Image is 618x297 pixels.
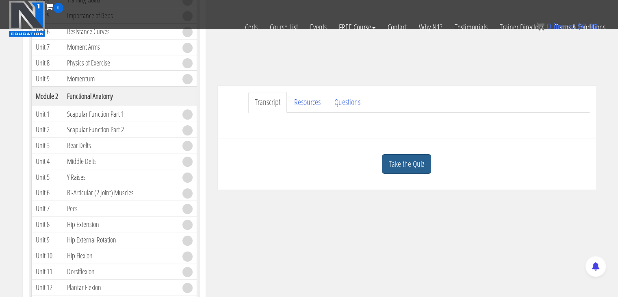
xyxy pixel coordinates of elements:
[536,22,598,31] a: 0 items: $0.00
[63,106,178,122] td: Scapular Function Part 1
[46,1,63,12] a: 0
[31,138,63,153] td: Unit 3
[63,55,178,71] td: Physics of Exercise
[31,264,63,280] td: Unit 11
[63,201,178,216] td: Pecs
[31,122,63,138] td: Unit 2
[288,92,327,113] a: Resources
[31,201,63,216] td: Unit 7
[31,185,63,201] td: Unit 6
[9,0,46,37] img: n1-education
[63,232,178,248] td: Hip External Rotation
[449,13,494,41] a: Testimonials
[413,13,449,41] a: Why N1?
[63,87,178,106] th: Functional Anatomy
[31,55,63,71] td: Unit 8
[31,39,63,55] td: Unit 7
[63,39,178,55] td: Moment Arms
[31,87,63,106] th: Module 2
[31,106,63,122] td: Unit 1
[31,216,63,232] td: Unit 8
[31,280,63,295] td: Unit 12
[333,13,382,41] a: FREE Course
[553,22,575,31] span: items:
[382,154,431,174] a: Take the Quiz
[31,248,63,264] td: Unit 10
[264,13,304,41] a: Course List
[239,13,264,41] a: Certs
[63,153,178,169] td: Middle Delts
[546,22,551,31] span: 0
[494,13,549,41] a: Trainer Directory
[63,280,178,295] td: Plantar Flexion
[382,13,413,41] a: Contact
[63,138,178,153] td: Rear Delts
[577,22,582,31] span: $
[63,122,178,138] td: Scapular Function Part 2
[63,216,178,232] td: Hip Extension
[328,92,367,113] a: Questions
[248,92,287,113] a: Transcript
[31,232,63,248] td: Unit 9
[53,3,63,13] span: 0
[63,169,178,185] td: Y Raises
[536,22,544,31] img: icon11.png
[63,264,178,280] td: Dorsiflexion
[63,248,178,264] td: Hip Flexion
[63,71,178,87] td: Momentum
[31,169,63,185] td: Unit 5
[304,13,333,41] a: Events
[549,13,611,41] a: Terms & Conditions
[63,185,178,201] td: Bi-Articular (2 Joint) Muscles
[31,153,63,169] td: Unit 4
[577,22,598,31] bdi: 0.00
[31,71,63,87] td: Unit 9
